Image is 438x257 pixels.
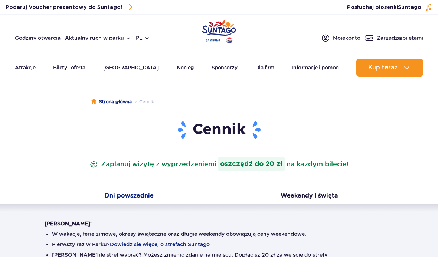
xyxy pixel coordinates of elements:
[212,59,238,77] a: Sponsorzy
[52,241,386,248] li: Pierwszy raz w Parku?
[356,59,423,77] button: Kup teraz
[15,59,35,77] a: Atrakcje
[65,35,131,41] button: Aktualny ruch w parku
[45,120,393,140] h1: Cennik
[347,4,432,11] button: Posłuchaj piosenkiSuntago
[52,230,386,238] li: W wakacje, ferie zimowe, okresy świąteczne oraz długie weekendy obowiązują ceny weekendowe.
[365,33,423,42] a: Zarządzajbiletami
[136,34,150,42] button: pl
[333,34,360,42] span: Moje konto
[255,59,274,77] a: Dla firm
[88,157,350,171] p: Zaplanuj wizytę z wyprzedzeniem na każdym bilecie!
[398,5,421,10] span: Suntago
[321,33,360,42] a: Mojekonto
[132,98,154,105] li: Cennik
[53,59,85,77] a: Bilety i oferta
[218,157,285,171] strong: oszczędź do 20 zł
[219,189,399,204] button: Weekendy i święta
[177,59,194,77] a: Nocleg
[377,34,423,42] span: Zarządzaj biletami
[39,189,219,204] button: Dni powszednie
[292,59,339,77] a: Informacje i pomoc
[202,19,236,42] a: Park of Poland
[368,64,398,71] span: Kup teraz
[6,4,122,11] span: Podaruj Voucher prezentowy do Suntago!
[6,2,132,12] a: Podaruj Voucher prezentowy do Suntago!
[110,241,210,247] button: Dowiedz się więcej o strefach Suntago
[15,34,61,42] a: Godziny otwarcia
[347,4,421,11] span: Posłuchaj piosenki
[45,221,92,227] strong: [PERSON_NAME]:
[103,59,159,77] a: [GEOGRAPHIC_DATA]
[91,98,132,105] a: Strona główna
